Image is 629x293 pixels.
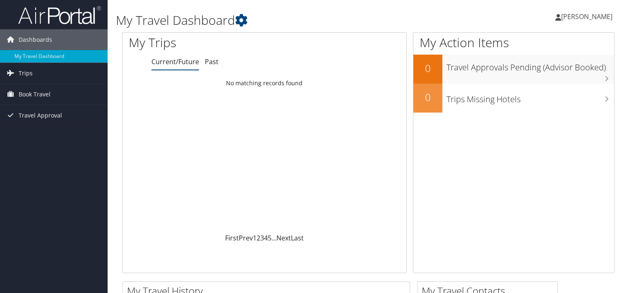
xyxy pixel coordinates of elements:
[18,5,101,25] img: airportal-logo.png
[271,233,276,243] span: …
[225,233,239,243] a: First
[151,57,199,66] a: Current/Future
[447,58,614,73] h3: Travel Approvals Pending (Advisor Booked)
[291,233,304,243] a: Last
[413,90,442,104] h2: 0
[413,34,614,51] h1: My Action Items
[19,29,52,50] span: Dashboards
[260,233,264,243] a: 3
[116,12,452,29] h1: My Travel Dashboard
[122,76,406,91] td: No matching records found
[257,233,260,243] a: 2
[413,55,614,84] a: 0Travel Approvals Pending (Advisor Booked)
[239,233,253,243] a: Prev
[19,105,62,126] span: Travel Approval
[19,84,50,105] span: Book Travel
[413,61,442,75] h2: 0
[205,57,218,66] a: Past
[19,63,33,84] span: Trips
[253,233,257,243] a: 1
[264,233,268,243] a: 4
[268,233,271,243] a: 5
[555,4,621,29] a: [PERSON_NAME]
[561,12,612,21] span: [PERSON_NAME]
[413,84,614,113] a: 0Trips Missing Hotels
[129,34,282,51] h1: My Trips
[276,233,291,243] a: Next
[447,89,614,105] h3: Trips Missing Hotels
